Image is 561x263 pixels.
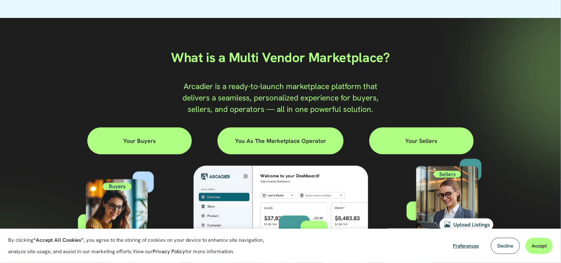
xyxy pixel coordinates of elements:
span: Arcadier is a ready-to-launch marketplace platform that delivers a seamless, personalized experie... [182,81,381,114]
iframe: Chat Widget [520,224,561,263]
span: Preferences [453,243,479,249]
span: Decline [497,243,513,249]
a: You as the Marketplace Operator [217,127,344,154]
a: Privacy Policy [153,248,185,255]
a: Your Sellers [369,127,474,154]
button: Decline [491,238,520,254]
span: What is a Multi Vendor Marketplace? [171,49,390,66]
button: Preferences [447,238,485,254]
p: By clicking , you agree to the storing of cookies on your device to enhance site navigation, anal... [8,234,273,257]
a: Your Buyers [87,127,192,154]
strong: “Accept All Cookies” [33,236,84,243]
